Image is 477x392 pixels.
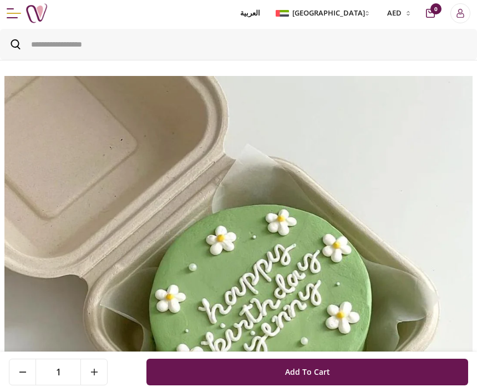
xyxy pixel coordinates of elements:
[285,362,330,382] span: Add To Cart
[276,10,289,17] img: Arabic_dztd3n.png
[292,8,365,19] span: [GEOGRAPHIC_DATA]
[36,359,80,385] span: 1
[380,8,415,19] button: AED
[273,8,374,19] button: [GEOGRAPHIC_DATA]
[146,359,468,385] button: Add To Cart
[430,3,442,14] span: 0
[387,8,402,19] span: AED
[450,3,470,23] button: Login
[26,2,48,24] img: Nigwa-uae-gifts
[240,8,260,19] span: العربية
[426,9,435,18] button: cart-button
